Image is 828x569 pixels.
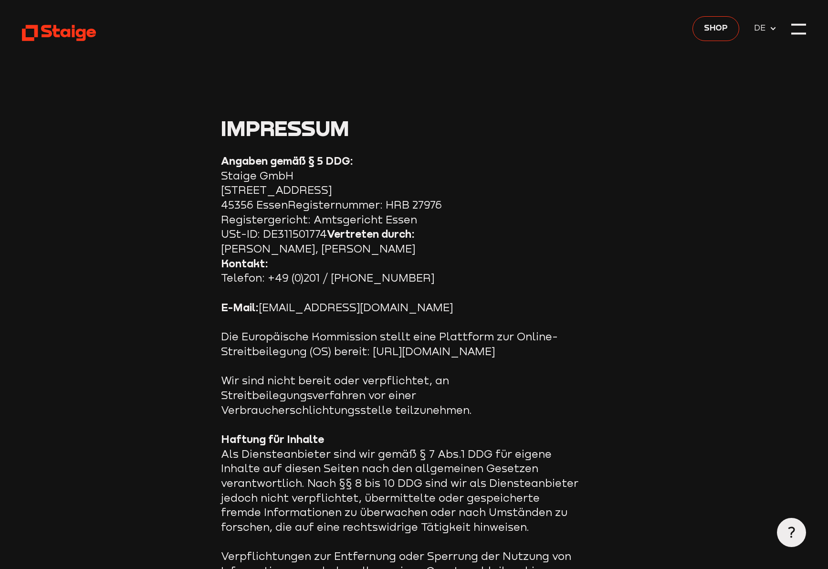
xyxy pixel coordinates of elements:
[221,329,579,358] p: Die Europäische Kommission stellt eine Plattform zur Online-Streitbeilegung (OS) bereit: [URL][DO...
[704,21,728,34] span: Shop
[221,301,259,314] strong: E-Mail:
[221,256,579,285] p: Telefon: +49 (0)201 / [PHONE_NUMBER]
[221,373,579,417] p: Wir sind nicht bereit oder verpflichtet, an Streitbeilegungsverfahren vor einer Verbraucherschlic...
[221,257,268,270] strong: Kontakt:
[754,21,769,34] span: DE
[692,16,739,41] a: Shop
[221,115,349,141] span: Impressum
[221,432,324,445] strong: Haftung für Inhalte
[221,154,353,167] strong: Angaben gemäß § 5 DDG:
[327,227,415,240] strong: Vertreten durch:
[221,300,579,315] p: [EMAIL_ADDRESS][DOMAIN_NAME]
[221,432,579,535] p: Als Diensteanbieter sind wir gemäß § 7 Abs.1 DDG für eigene Inhalte auf diesen Seiten nach den al...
